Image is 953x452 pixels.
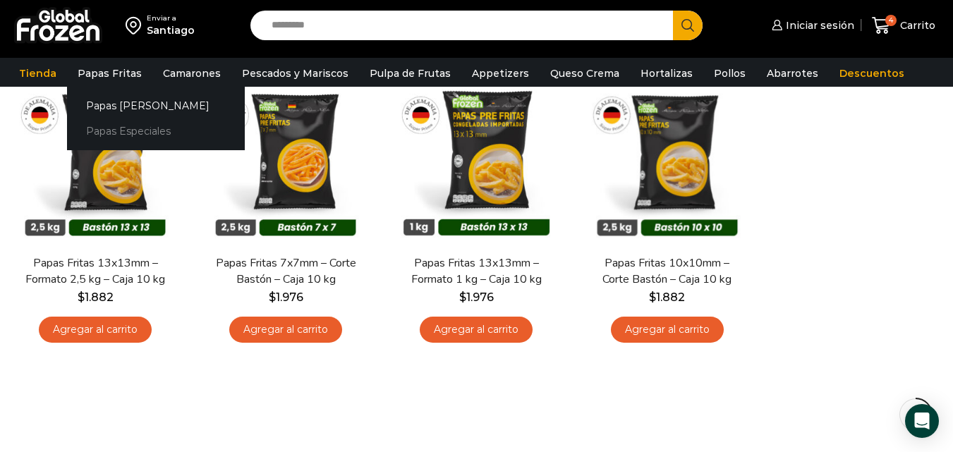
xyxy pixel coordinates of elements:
span: Carrito [897,18,935,32]
bdi: 1.976 [269,291,303,304]
button: Search button [673,11,703,40]
span: Iniciar sesión [782,18,854,32]
img: address-field-icon.svg [126,13,147,37]
a: Papas [PERSON_NAME] [67,92,245,118]
a: Agregar al carrito: “Papas Fritas 7x7mm - Corte Bastón - Caja 10 kg” [229,317,342,343]
a: Appetizers [465,60,536,87]
a: Agregar al carrito: “Papas Fritas 10x10mm - Corte Bastón - Caja 10 kg” [611,317,724,343]
span: 4 [885,15,897,26]
a: Pulpa de Frutas [363,60,458,87]
span: $ [78,291,85,304]
a: Hortalizas [633,60,700,87]
div: Enviar a [147,13,195,23]
a: Agregar al carrito: “Papas Fritas 13x13mm - Formato 1 kg - Caja 10 kg” [420,317,533,343]
a: Papas Fritas 10x10mm – Corte Bastón – Caja 10 kg [591,255,743,288]
span: $ [459,291,466,304]
a: Papas Fritas 13x13mm – Formato 1 kg – Caja 10 kg [400,255,552,288]
a: Papas Fritas [71,60,149,87]
a: Queso Crema [543,60,626,87]
div: Santiago [147,23,195,37]
a: Abarrotes [760,60,825,87]
a: Tienda [12,60,63,87]
a: Papas Especiales [67,118,245,145]
a: Agregar al carrito: “Papas Fritas 13x13mm - Formato 2,5 kg - Caja 10 kg” [39,317,152,343]
a: Camarones [156,60,228,87]
bdi: 1.976 [459,291,494,304]
div: Open Intercom Messenger [905,404,939,438]
bdi: 1.882 [78,291,114,304]
a: Papas Fritas 13x13mm – Formato 2,5 kg – Caja 10 kg [19,255,171,288]
a: Pescados y Mariscos [235,60,356,87]
a: Iniciar sesión [768,11,854,39]
a: 4 Carrito [868,9,939,42]
span: $ [649,291,656,304]
a: Pollos [707,60,753,87]
a: Papas Fritas 7x7mm – Corte Bastón – Caja 10 kg [210,255,362,288]
a: Descuentos [832,60,911,87]
bdi: 1.882 [649,291,685,304]
span: $ [269,291,276,304]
